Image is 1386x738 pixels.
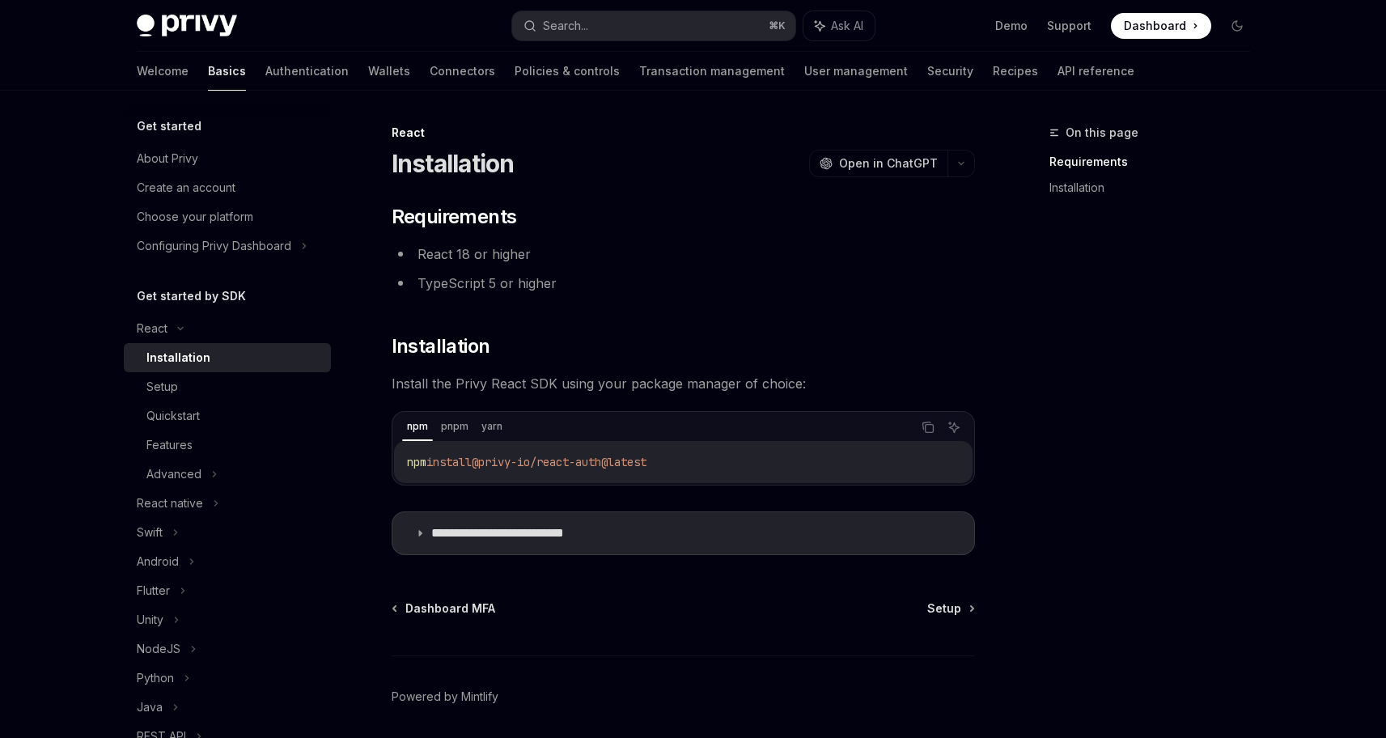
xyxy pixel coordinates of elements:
[146,406,200,426] div: Quickstart
[477,417,507,436] div: yarn
[393,600,495,617] a: Dashboard MFA
[639,52,785,91] a: Transaction management
[137,117,201,136] h5: Get started
[430,52,495,91] a: Connectors
[208,52,246,91] a: Basics
[927,600,973,617] a: Setup
[137,494,203,513] div: React native
[1058,52,1134,91] a: API reference
[995,18,1028,34] a: Demo
[124,173,331,202] a: Create an account
[392,125,975,141] div: React
[137,552,179,571] div: Android
[407,455,426,469] span: npm
[831,18,863,34] span: Ask AI
[1124,18,1186,34] span: Dashboard
[392,372,975,395] span: Install the Privy React SDK using your package manager of choice:
[146,348,210,367] div: Installation
[402,417,433,436] div: npm
[137,698,163,717] div: Java
[137,319,167,338] div: React
[436,417,473,436] div: pnpm
[265,52,349,91] a: Authentication
[368,52,410,91] a: Wallets
[146,377,178,397] div: Setup
[124,144,331,173] a: About Privy
[927,52,973,91] a: Security
[426,455,472,469] span: install
[803,11,875,40] button: Ask AI
[124,202,331,231] a: Choose your platform
[1049,149,1263,175] a: Requirements
[804,52,908,91] a: User management
[137,207,253,227] div: Choose your platform
[1111,13,1211,39] a: Dashboard
[543,16,588,36] div: Search...
[137,149,198,168] div: About Privy
[137,523,163,542] div: Swift
[927,600,961,617] span: Setup
[392,689,498,705] a: Powered by Mintlify
[809,150,947,177] button: Open in ChatGPT
[124,430,331,460] a: Features
[137,236,291,256] div: Configuring Privy Dashboard
[512,11,795,40] button: Search...⌘K
[1066,123,1138,142] span: On this page
[943,417,964,438] button: Ask AI
[515,52,620,91] a: Policies & controls
[1224,13,1250,39] button: Toggle dark mode
[993,52,1038,91] a: Recipes
[1049,175,1263,201] a: Installation
[137,610,163,630] div: Unity
[124,401,331,430] a: Quickstart
[124,372,331,401] a: Setup
[392,204,517,230] span: Requirements
[392,149,515,178] h1: Installation
[769,19,786,32] span: ⌘ K
[392,243,975,265] li: React 18 or higher
[146,464,201,484] div: Advanced
[137,639,180,659] div: NodeJS
[392,333,490,359] span: Installation
[137,581,170,600] div: Flutter
[1047,18,1091,34] a: Support
[405,600,495,617] span: Dashboard MFA
[137,52,189,91] a: Welcome
[392,272,975,295] li: TypeScript 5 or higher
[137,286,246,306] h5: Get started by SDK
[472,455,646,469] span: @privy-io/react-auth@latest
[839,155,938,172] span: Open in ChatGPT
[137,178,235,197] div: Create an account
[124,343,331,372] a: Installation
[137,668,174,688] div: Python
[146,435,193,455] div: Features
[137,15,237,37] img: dark logo
[918,417,939,438] button: Copy the contents from the code block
